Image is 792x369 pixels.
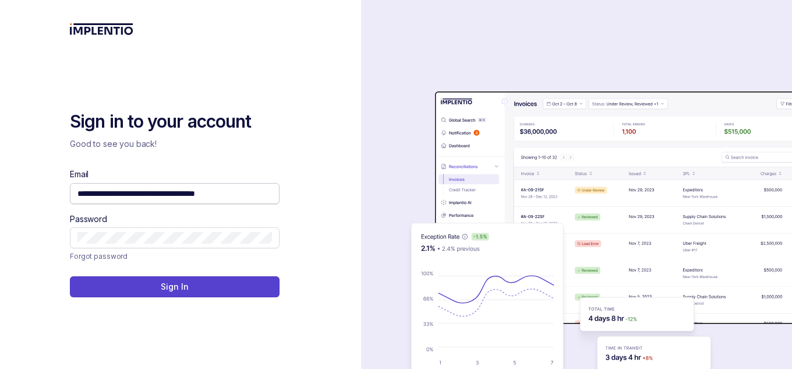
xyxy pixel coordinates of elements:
img: logo [70,23,133,35]
button: Sign In [70,276,280,297]
label: Password [70,213,107,225]
p: Sign In [161,281,188,293]
p: Good to see you back! [70,138,280,150]
label: Email [70,168,89,180]
p: Forgot password [70,251,128,262]
a: Link Forgot password [70,251,128,262]
h2: Sign in to your account [70,110,280,133]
